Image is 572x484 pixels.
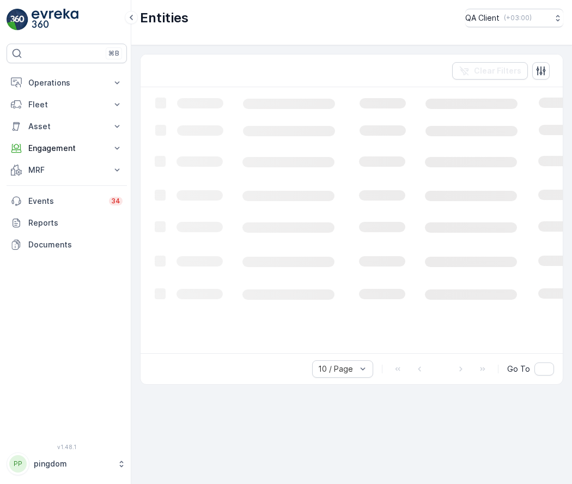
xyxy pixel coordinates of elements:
span: Go To [507,364,530,374]
p: Documents [28,239,123,250]
img: logo [7,9,28,31]
p: Clear Filters [474,65,521,76]
p: ( +03:00 ) [504,14,532,22]
p: Engagement [28,143,105,154]
p: MRF [28,165,105,176]
p: Fleet [28,99,105,110]
a: Reports [7,212,127,234]
button: PPpingdom [7,452,127,475]
button: MRF [7,159,127,181]
button: Asset [7,116,127,137]
p: 34 [111,197,120,205]
button: Operations [7,72,127,94]
span: v 1.48.1 [7,444,127,450]
p: Asset [28,121,105,132]
button: QA Client(+03:00) [465,9,563,27]
p: pingdom [34,458,112,469]
a: Documents [7,234,127,256]
div: PP [9,455,27,473]
p: Events [28,196,102,207]
p: ⌘B [108,49,119,58]
a: Events34 [7,190,127,212]
button: Clear Filters [452,62,528,80]
p: Reports [28,217,123,228]
p: QA Client [465,13,500,23]
p: Entities [140,9,188,27]
button: Fleet [7,94,127,116]
button: Engagement [7,137,127,159]
img: logo_light-DOdMpM7g.png [32,9,78,31]
p: Operations [28,77,105,88]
